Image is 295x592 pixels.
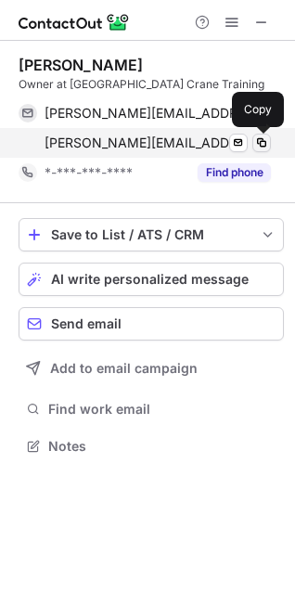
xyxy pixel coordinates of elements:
[19,263,284,296] button: AI write personalized message
[198,163,271,182] button: Reveal Button
[48,401,276,418] span: Find work email
[19,396,284,422] button: Find work email
[48,438,276,455] span: Notes
[19,11,130,33] img: ContactOut v5.3.10
[51,227,251,242] div: Save to List / ATS / CRM
[45,105,257,122] span: [PERSON_NAME][EMAIL_ADDRESS][DOMAIN_NAME]
[51,316,122,331] span: Send email
[19,433,284,459] button: Notes
[19,56,143,74] div: [PERSON_NAME]
[51,272,249,287] span: AI write personalized message
[45,135,250,151] span: [PERSON_NAME][EMAIL_ADDRESS][DOMAIN_NAME]
[19,218,284,251] button: save-profile-one-click
[50,361,198,376] span: Add to email campaign
[19,352,284,385] button: Add to email campaign
[19,307,284,341] button: Send email
[19,76,284,93] div: Owner at [GEOGRAPHIC_DATA] Crane Training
